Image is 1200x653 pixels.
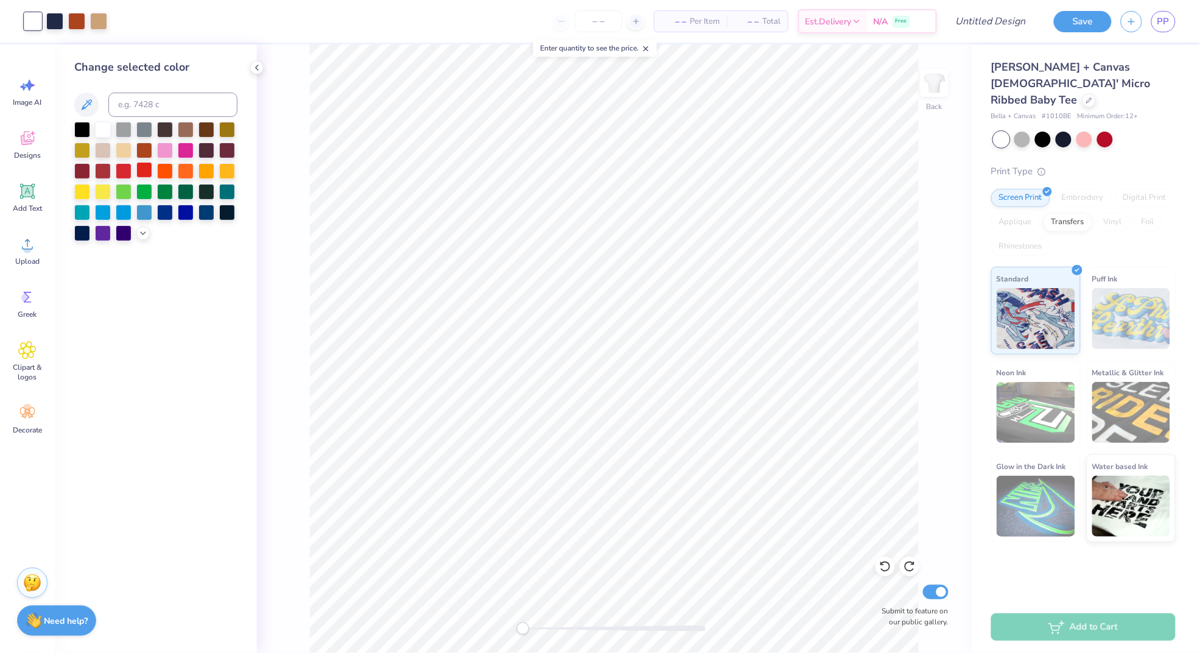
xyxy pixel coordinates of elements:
span: Water based Ink [1092,460,1148,473]
span: Est. Delivery [805,15,852,28]
div: Print Type [991,164,1176,178]
span: Per Item [690,15,720,28]
span: N/A [874,15,888,28]
span: Standard [997,272,1029,285]
span: # 1010BE [1042,111,1072,122]
span: Upload [15,256,40,266]
span: [PERSON_NAME] + Canvas [DEMOGRAPHIC_DATA]' Micro Ribbed Baby Tee [991,60,1151,107]
input: – – [575,10,622,32]
input: Untitled Design [946,9,1036,34]
img: Puff Ink [1092,288,1171,349]
span: Puff Ink [1092,272,1118,285]
span: Minimum Order: 12 + [1078,111,1139,122]
span: Decorate [13,425,42,435]
img: Water based Ink [1092,476,1171,537]
span: Bella + Canvas [991,111,1036,122]
span: Image AI [13,97,42,107]
div: Change selected color [74,59,237,76]
div: Screen Print [991,189,1050,207]
div: Enter quantity to see the price. [533,40,657,57]
span: – – [734,15,759,28]
img: Metallic & Glitter Ink [1092,382,1171,443]
span: Metallic & Glitter Ink [1092,366,1164,379]
span: Neon Ink [997,366,1026,379]
div: Applique [991,213,1040,231]
img: Glow in the Dark Ink [997,476,1075,537]
label: Submit to feature on our public gallery. [875,605,949,627]
span: PP [1157,15,1170,29]
div: Digital Print [1115,189,1174,207]
a: PP [1151,11,1176,32]
span: Designs [14,150,41,160]
span: Clipart & logos [7,362,47,382]
img: Standard [997,288,1075,349]
span: Greek [18,309,37,319]
div: Transfers [1044,213,1092,231]
div: Rhinestones [991,238,1050,256]
span: Add Text [13,203,42,213]
div: Vinyl [1096,213,1130,231]
div: Back [927,101,942,112]
strong: Need help? [44,615,88,627]
input: e.g. 7428 c [108,93,237,117]
span: Glow in the Dark Ink [997,460,1066,473]
span: Total [762,15,781,28]
span: Free [896,17,907,26]
div: Accessibility label [517,623,529,635]
img: Neon Ink [997,382,1075,443]
div: Foil [1134,213,1162,231]
div: Embroidery [1054,189,1112,207]
img: Back [922,71,947,95]
span: – – [662,15,686,28]
button: Save [1054,11,1112,32]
